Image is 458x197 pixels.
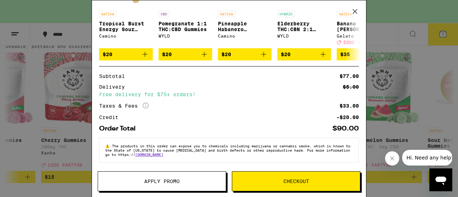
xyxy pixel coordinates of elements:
[99,48,153,60] button: Add to bag
[337,11,354,17] p: SATIVA
[144,179,180,184] span: Apply Promo
[99,92,359,97] div: Free delivery for $75+ orders!
[340,103,359,108] div: $33.00
[283,179,309,184] span: Checkout
[99,74,130,79] div: Subtotal
[336,115,359,120] div: -$20.00
[277,48,331,60] button: Add to bag
[99,103,148,109] div: Taxes & Fees
[277,21,331,32] p: Elderberry THC:CBN 2:1 Gummies
[135,152,163,157] a: [DOMAIN_NAME]
[429,168,452,191] iframe: Button to launch messaging window
[277,34,331,38] div: WYLD
[337,48,390,60] button: Add to bag
[281,51,291,57] span: $20
[340,74,359,79] div: $77.00
[343,40,378,45] span: CODE PARTY30
[98,171,226,191] button: Apply Promo
[340,51,350,57] span: $35
[232,171,360,191] button: Checkout
[99,34,153,38] div: Camino
[105,144,350,157] span: The products in this order can expose you to chemicals including marijuana or cannabis smoke, whi...
[159,34,212,38] div: WYLD
[162,51,172,57] span: $20
[218,21,272,32] p: Pineapple Habanero Uplifting Gummies
[159,11,169,17] p: CBD
[218,48,272,60] button: Add to bag
[103,51,112,57] span: $20
[159,21,212,32] p: Pomegranate 1:1 THC:CBD Gummies
[99,115,123,120] div: Credit
[99,125,141,132] div: Order Total
[385,151,399,166] iframe: Close message
[218,34,272,38] div: Camino
[99,84,130,89] div: Delivery
[332,125,359,132] div: $90.00
[105,144,112,148] span: ⚠️
[4,5,52,11] span: Hi. Need any help?
[337,21,390,32] p: Banana [PERSON_NAME] - 3.5g
[159,48,212,60] button: Add to bag
[221,51,231,57] span: $20
[343,84,359,89] div: $5.00
[337,34,390,38] div: Gelato
[218,11,235,17] p: SATIVA
[402,150,452,166] iframe: Message from company
[99,21,153,32] p: Tropical Burst Energy Sour Gummies
[277,11,294,17] p: HYBRID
